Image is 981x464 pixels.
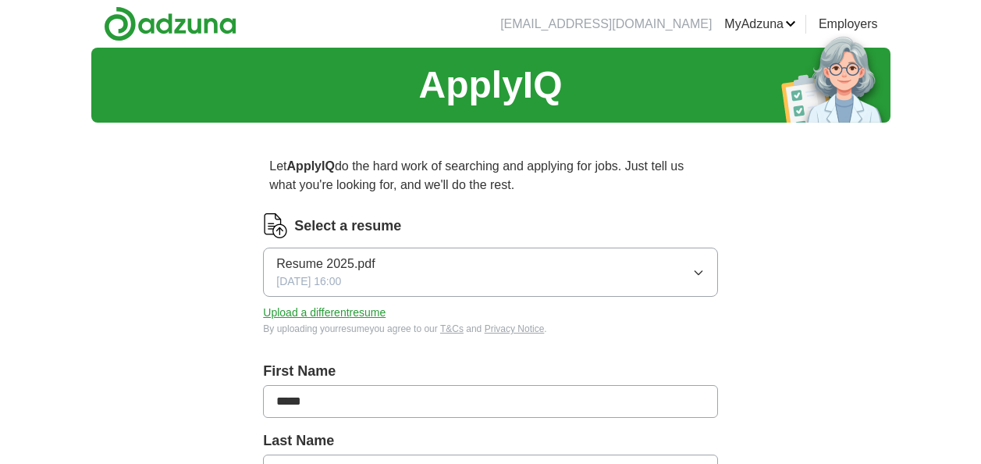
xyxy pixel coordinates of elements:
a: MyAdzuna [724,15,796,34]
a: T&Cs [440,323,464,334]
li: [EMAIL_ADDRESS][DOMAIN_NAME] [500,15,712,34]
strong: ApplyIQ [287,159,335,173]
span: Resume 2025.pdf [276,255,375,273]
button: Upload a differentresume [263,305,386,321]
a: Privacy Notice [485,323,545,334]
img: Adzuna logo [104,6,236,41]
label: Last Name [263,430,717,452]
p: Let do the hard work of searching and applying for jobs. Just tell us what you're looking for, an... [263,151,717,201]
span: [DATE] 16:00 [276,273,341,290]
button: Resume 2025.pdf[DATE] 16:00 [263,248,717,297]
div: By uploading your resume you agree to our and . [263,322,717,336]
label: Select a resume [294,216,401,237]
a: Employers [819,15,878,34]
label: First Name [263,361,717,382]
img: CV Icon [263,213,288,238]
h1: ApplyIQ [418,57,562,113]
